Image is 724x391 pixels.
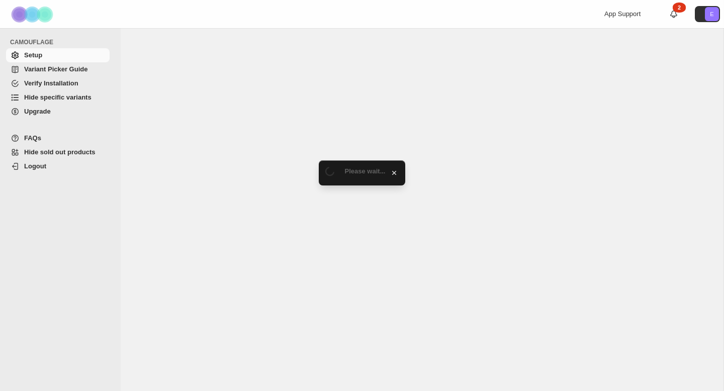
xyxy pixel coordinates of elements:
a: Logout [6,159,110,173]
button: Avatar with initials E [695,6,720,22]
a: Hide sold out products [6,145,110,159]
a: Upgrade [6,105,110,119]
a: FAQs [6,131,110,145]
span: Upgrade [24,108,51,115]
span: App Support [604,10,641,18]
span: Please wait... [345,167,386,175]
span: Verify Installation [24,79,78,87]
span: Variant Picker Guide [24,65,87,73]
span: Logout [24,162,46,170]
span: FAQs [24,134,41,142]
a: Verify Installation [6,76,110,90]
div: 2 [673,3,686,13]
span: Avatar with initials E [705,7,719,21]
span: CAMOUFLAGE [10,38,114,46]
a: Hide specific variants [6,90,110,105]
a: Setup [6,48,110,62]
span: Hide specific variants [24,93,92,101]
text: E [710,11,713,17]
img: Camouflage [8,1,58,28]
a: 2 [669,9,679,19]
span: Setup [24,51,42,59]
a: Variant Picker Guide [6,62,110,76]
span: Hide sold out products [24,148,96,156]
